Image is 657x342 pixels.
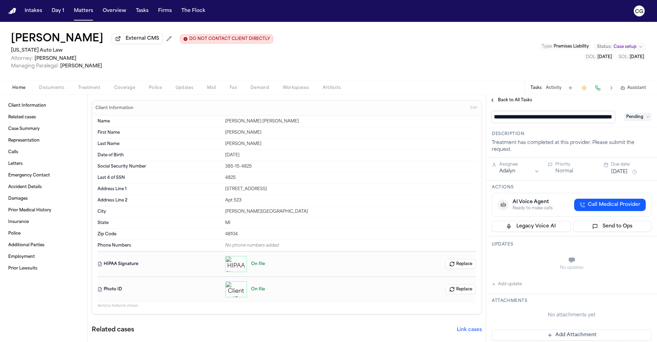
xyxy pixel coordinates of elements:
button: Edit SOL: 2028-08-27 [617,54,646,61]
dt: City [98,209,221,214]
div: No attachments yet [492,312,652,319]
a: Employment [5,251,82,262]
button: Overview [100,5,129,17]
span: Type : [542,44,553,49]
span: [DATE] [630,55,644,59]
dt: Photo ID [98,281,221,298]
button: Edit [468,103,479,114]
span: Home [12,85,25,91]
button: Tasks [530,85,542,91]
span: On file [251,287,265,292]
div: 48104 [225,232,476,237]
button: External CMS [112,33,163,44]
button: Edit Type: Premises Liability [540,43,591,50]
button: Matters [71,5,96,17]
a: Letters [5,158,82,169]
span: On file [251,261,265,267]
button: Edit DOL: 2025-08-27 [584,54,614,61]
dt: HIPAA Signature [98,256,221,272]
span: Pending [624,113,652,121]
dt: Zip Code [98,232,221,237]
div: Ready to make calls [513,206,553,211]
button: Replace [446,259,476,269]
span: Edit [470,106,477,110]
h3: Updates [492,242,652,247]
h3: Description [492,131,652,137]
button: Normal [555,168,573,175]
span: Call Medical Provider [588,201,640,208]
button: The Flock [179,5,208,17]
button: [DATE] [611,169,628,175]
div: No updates [492,265,652,271]
img: Finch Logo [8,8,16,14]
span: DO NOT CONTACT CLIENT DIRECTLY [189,36,270,42]
h3: Attachments [492,298,652,304]
a: Emergency Contact [5,170,82,181]
button: Create Immediate Task [579,83,589,93]
dt: Date of Birth [98,153,221,158]
div: MI [225,220,476,226]
span: Coverage [114,85,135,91]
h2: Related cases [92,325,134,335]
span: Attorney: [11,56,33,61]
span: Documents [39,85,64,91]
div: [PERSON_NAME][GEOGRAPHIC_DATA] [225,209,476,214]
div: [DATE] [225,153,476,158]
a: Home [8,8,16,14]
div: Assignee [499,162,540,167]
dt: State [98,220,221,226]
dt: Address Line 1 [98,186,221,192]
dt: Name [98,119,221,124]
h2: [US_STATE] Auto Law [11,47,273,55]
dt: Social Security Number [98,164,221,169]
span: Case setup [614,44,636,50]
h3: Client Information [94,105,135,111]
div: AI Voice Agent [513,199,553,206]
div: Due date [611,162,652,167]
div: No phone numbers added [225,243,476,248]
div: Apt 523 [225,198,476,203]
span: Mail [207,85,216,91]
div: 385-15-4825 [225,164,476,169]
span: [PERSON_NAME] [35,56,76,61]
div: 4825 [225,175,476,181]
button: Day 1 [49,5,67,17]
dt: Last 4 of SSN [98,175,221,181]
button: Firms [155,5,175,17]
a: Police [5,228,82,239]
span: Workspaces [283,85,309,91]
span: DOL : [586,55,596,59]
a: Accident Details [5,182,82,193]
span: [DATE] [597,55,612,59]
span: External CMS [126,35,159,42]
span: Premises Liability [554,44,589,49]
button: Back to All Tasks [486,97,536,103]
span: Phone Numbers [98,243,131,248]
h3: Actions [492,185,652,190]
button: Make a Call [593,83,603,93]
button: Add Task [566,83,575,93]
button: Assistant [620,85,646,91]
a: Calls [5,147,82,158]
div: [PERSON_NAME] [225,141,476,147]
a: Prior Lawsuits [5,263,82,274]
button: Snooze task [630,168,639,176]
a: Related cases [5,112,82,123]
div: Priority [555,162,596,167]
div: [PERSON_NAME] [225,130,476,135]
a: Client Information [5,100,82,111]
a: Case Summary [5,123,82,134]
span: Demand [250,85,269,91]
button: Add Attachment [492,330,652,341]
button: Replace [446,285,476,294]
button: Change status from Case setup [594,43,646,51]
span: Fax [230,85,237,91]
button: Edit matter name [11,33,103,45]
a: Damages [5,193,82,204]
a: Insurance [5,216,82,227]
a: Intakes [22,5,45,17]
button: Tasks [133,5,151,17]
